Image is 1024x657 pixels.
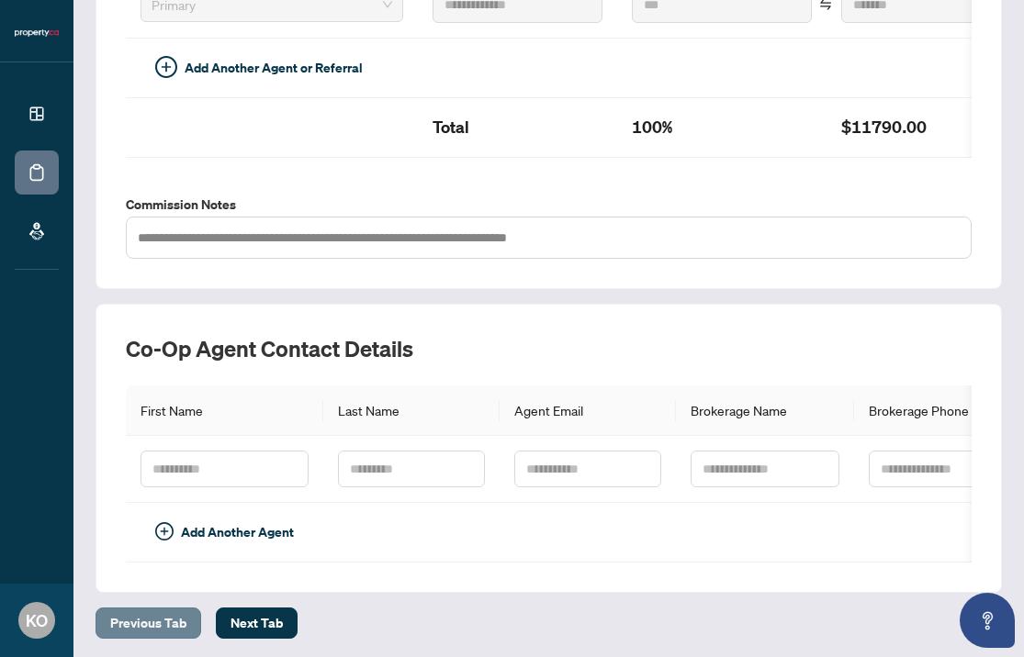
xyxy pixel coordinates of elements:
[231,608,283,638] span: Next Tab
[181,522,294,542] span: Add Another Agent
[126,195,972,215] label: Commission Notes
[676,385,853,436] th: Brokerage Name
[141,518,309,547] button: Add Another Agent
[185,58,363,78] span: Add Another Agent or Referral
[155,522,174,540] span: plus-circle
[323,385,500,436] th: Last Name
[632,113,812,142] h2: 100%
[433,113,602,142] h2: Total
[110,608,186,638] span: Previous Tab
[141,53,377,83] button: Add Another Agent or Referral
[126,385,323,436] th: First Name
[15,28,59,39] img: logo
[216,607,298,639] button: Next Tab
[500,385,676,436] th: Agent Email
[960,593,1015,648] button: Open asap
[126,334,972,363] h2: Co-op Agent Contact Details
[96,607,201,639] button: Previous Tab
[155,56,177,78] span: plus-circle
[841,113,1011,142] h2: $11790.00
[26,607,48,633] span: KO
